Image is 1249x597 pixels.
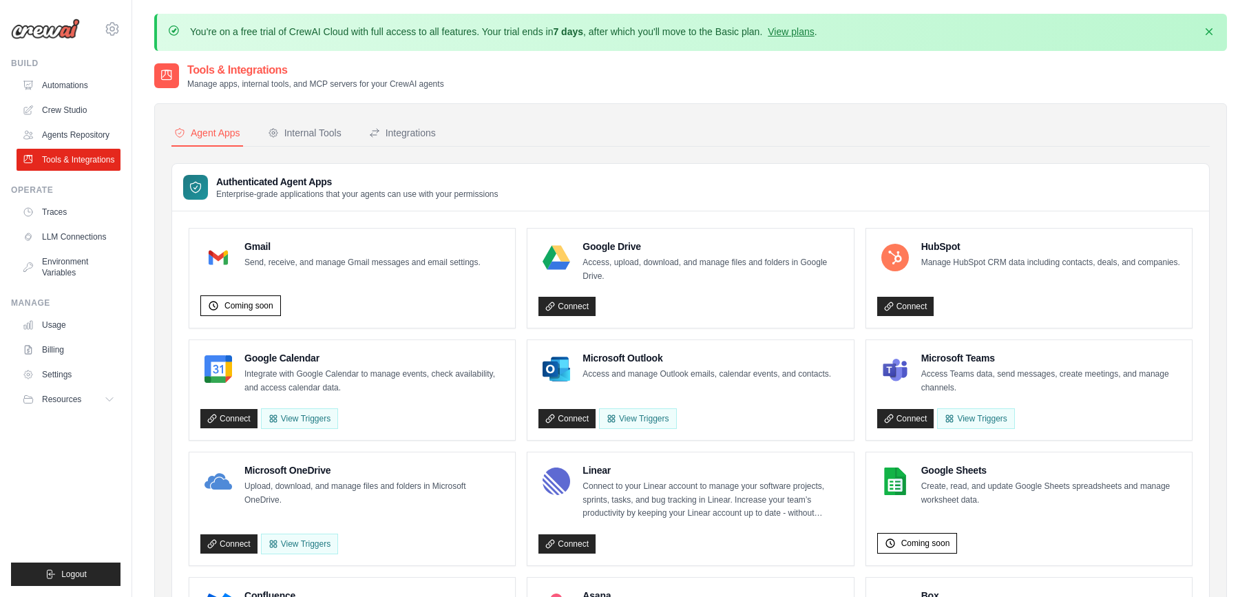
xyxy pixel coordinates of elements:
[200,409,258,428] a: Connect
[187,78,444,90] p: Manage apps, internal tools, and MCP servers for your CrewAI agents
[543,244,570,271] img: Google Drive Logo
[200,534,258,554] a: Connect
[204,355,232,383] img: Google Calendar Logo
[582,351,831,365] h4: Microsoft Outlook
[543,355,570,383] img: Microsoft Outlook Logo
[369,126,436,140] div: Integrations
[11,19,80,39] img: Logo
[17,99,120,121] a: Crew Studio
[17,201,120,223] a: Traces
[901,538,950,549] span: Coming soon
[17,339,120,361] a: Billing
[17,74,120,96] a: Automations
[921,351,1181,365] h4: Microsoft Teams
[190,25,817,39] p: You're on a free trial of CrewAI Cloud with full access to all features. Your trial ends in , aft...
[261,408,338,429] button: View Triggers
[17,388,120,410] button: Resources
[11,58,120,69] div: Build
[244,368,504,395] p: Integrate with Google Calendar to manage events, check availability, and access calendar data.
[538,409,596,428] a: Connect
[921,480,1181,507] p: Create, read, and update Google Sheets spreadsheets and manage worksheet data.
[224,300,273,311] span: Coming soon
[881,468,909,495] img: Google Sheets Logo
[582,240,842,253] h4: Google Drive
[244,463,504,477] h4: Microsoft OneDrive
[244,256,481,270] p: Send, receive, and manage Gmail messages and email settings.
[187,62,444,78] h2: Tools & Integrations
[216,175,498,189] h3: Authenticated Agent Apps
[244,240,481,253] h4: Gmail
[17,364,120,386] a: Settings
[553,26,583,37] strong: 7 days
[61,569,87,580] span: Logout
[582,480,842,521] p: Connect to your Linear account to manage your software projects, sprints, tasks, and bug tracking...
[42,394,81,405] span: Resources
[921,240,1180,253] h4: HubSpot
[11,297,120,308] div: Manage
[11,185,120,196] div: Operate
[881,355,909,383] img: Microsoft Teams Logo
[17,149,120,171] a: Tools & Integrations
[174,126,240,140] div: Agent Apps
[216,189,498,200] p: Enterprise-grade applications that your agents can use with your permissions
[543,468,570,495] img: Linear Logo
[17,314,120,336] a: Usage
[881,244,909,271] img: HubSpot Logo
[17,226,120,248] a: LLM Connections
[582,463,842,477] h4: Linear
[877,409,934,428] a: Connect
[599,408,676,429] : View Triggers
[538,534,596,554] a: Connect
[582,256,842,283] p: Access, upload, download, and manage files and folders in Google Drive.
[17,251,120,284] a: Environment Variables
[171,121,243,147] button: Agent Apps
[204,468,232,495] img: Microsoft OneDrive Logo
[244,351,504,365] h4: Google Calendar
[11,563,120,586] button: Logout
[538,297,596,316] a: Connect
[877,297,934,316] a: Connect
[366,121,439,147] button: Integrations
[582,368,831,381] p: Access and manage Outlook emails, calendar events, and contacts.
[921,368,1181,395] p: Access Teams data, send messages, create meetings, and manage channels.
[268,126,342,140] div: Internal Tools
[261,534,338,554] : View Triggers
[921,463,1181,477] h4: Google Sheets
[204,244,232,271] img: Gmail Logo
[768,26,814,37] a: View plans
[244,480,504,507] p: Upload, download, and manage files and folders in Microsoft OneDrive.
[17,124,120,146] a: Agents Repository
[937,408,1014,429] : View Triggers
[265,121,344,147] button: Internal Tools
[921,256,1180,270] p: Manage HubSpot CRM data including contacts, deals, and companies.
